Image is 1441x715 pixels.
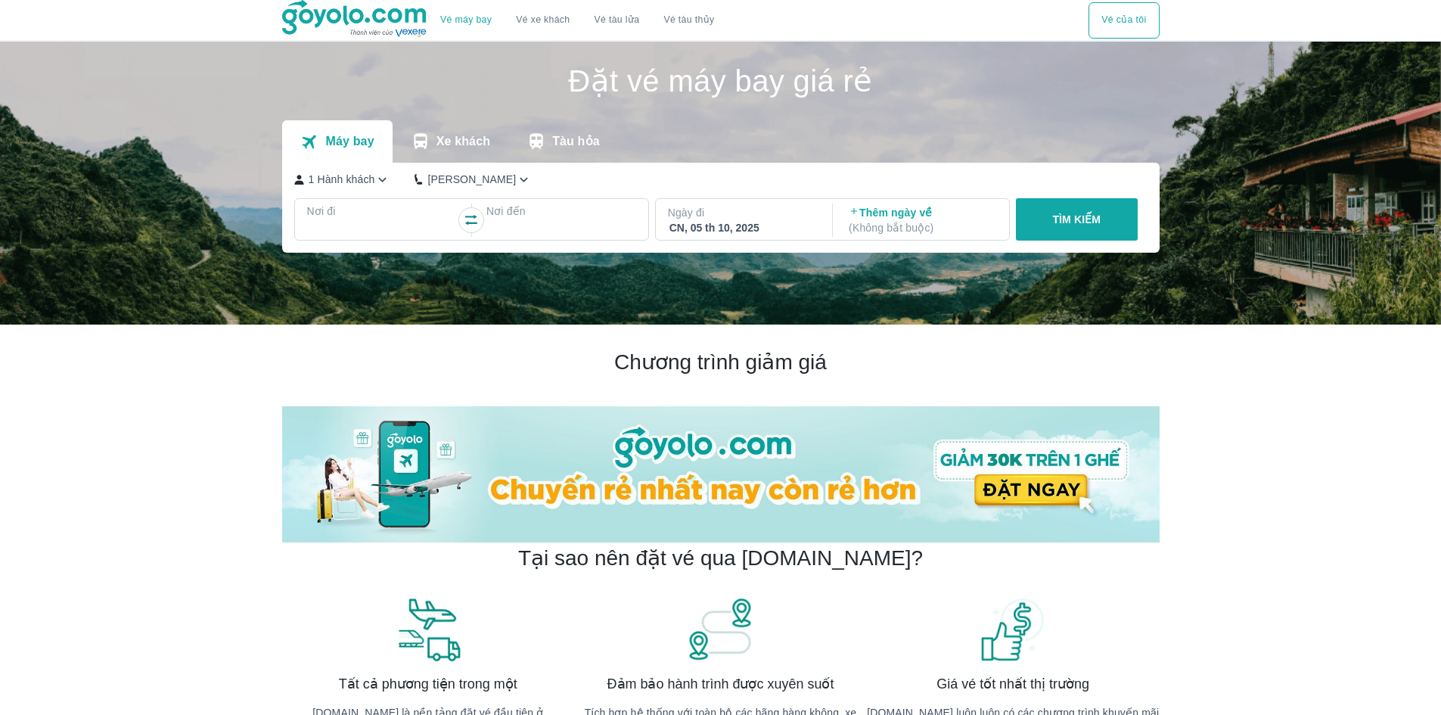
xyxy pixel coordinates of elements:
div: choose transportation mode [428,2,726,39]
p: Máy bay [325,134,374,149]
h2: Tại sao nên đặt vé qua [DOMAIN_NAME]? [518,545,923,572]
p: [PERSON_NAME] [427,172,516,187]
div: transportation tabs [282,120,618,163]
button: [PERSON_NAME] [415,172,532,188]
h1: Đặt vé máy bay giá rẻ [282,66,1160,96]
div: CN, 05 th 10, 2025 [669,220,816,235]
button: 1 Hành khách [294,172,391,188]
button: Vé của tôi [1089,2,1159,39]
a: Vé máy bay [440,14,492,26]
img: banner-home [282,406,1160,542]
span: Tất cả phương tiện trong một [339,675,517,693]
div: choose transportation mode [1089,2,1159,39]
p: Ngày đi [668,205,818,220]
button: Vé tàu thủy [651,2,726,39]
p: ( Không bắt buộc ) [849,220,995,235]
button: TÌM KIẾM [1016,198,1138,241]
img: banner [394,596,462,663]
a: Vé xe khách [516,14,570,26]
p: Nơi đến [486,204,636,219]
p: TÌM KIẾM [1052,212,1101,227]
a: Vé tàu lửa [582,2,652,39]
p: Xe khách [436,134,490,149]
p: Thêm ngày về [849,205,995,235]
p: Nơi đi [307,204,457,219]
img: banner [979,596,1047,663]
h2: Chương trình giảm giá [282,349,1160,376]
p: Tàu hỏa [552,134,600,149]
span: Đảm bảo hành trình được xuyên suốt [607,675,834,693]
img: banner [686,596,754,663]
span: Giá vé tốt nhất thị trường [936,675,1089,693]
p: 1 Hành khách [309,172,375,187]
